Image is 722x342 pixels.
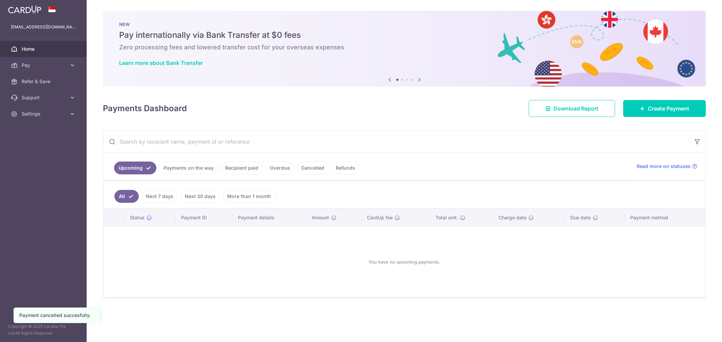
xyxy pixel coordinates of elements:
a: More than 1 month [223,190,276,203]
p: NEW [119,22,690,27]
span: CardUp fee [367,214,393,221]
p: [EMAIL_ADDRESS][DOMAIN_NAME] [11,24,76,30]
div: Payment cancelled succesfully. [19,312,94,319]
th: Payment ID [176,209,233,226]
span: Status [130,214,145,221]
span: Home [22,46,66,52]
a: Learn more about Bank Transfer [119,59,203,66]
a: Cancelled [297,162,329,174]
span: Download Report [553,104,598,113]
h4: Payments Dashboard [103,102,187,115]
a: All [114,190,139,203]
a: Upcoming [114,162,156,174]
a: Overdue [265,162,294,174]
span: Amount [312,214,329,221]
a: Download Report [529,100,615,117]
a: Next 7 days [141,190,178,203]
span: Charge date [499,214,526,221]
h6: Zero processing fees and lowered transfer cost for your overseas expenses [119,43,690,51]
th: Payment details [233,209,306,226]
span: Create Payment [648,104,689,113]
span: Support [22,94,66,101]
a: Read more on statuses [637,163,697,170]
span: Read more on statuses [637,163,691,170]
span: Total amt. [436,214,458,221]
span: Refer & Save [22,78,66,85]
iframe: Opens a widget where you can find more information [679,322,715,339]
input: Search by recipient name, payment id or reference [103,131,689,152]
div: You have no upcoming payments. [112,232,697,292]
a: Create Payment [623,100,706,117]
img: CardUp [8,5,41,14]
span: Settings [22,111,66,117]
th: Payment method [625,209,705,226]
img: Bank transfer banner [103,11,706,87]
h5: Pay internationally via Bank Transfer at $0 fees [119,30,690,41]
a: Next 30 days [180,190,220,203]
span: Pay [22,62,66,69]
a: Recipient paid [221,162,263,174]
a: Refunds [331,162,359,174]
span: Due date [570,214,591,221]
a: Payments on the way [159,162,218,174]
